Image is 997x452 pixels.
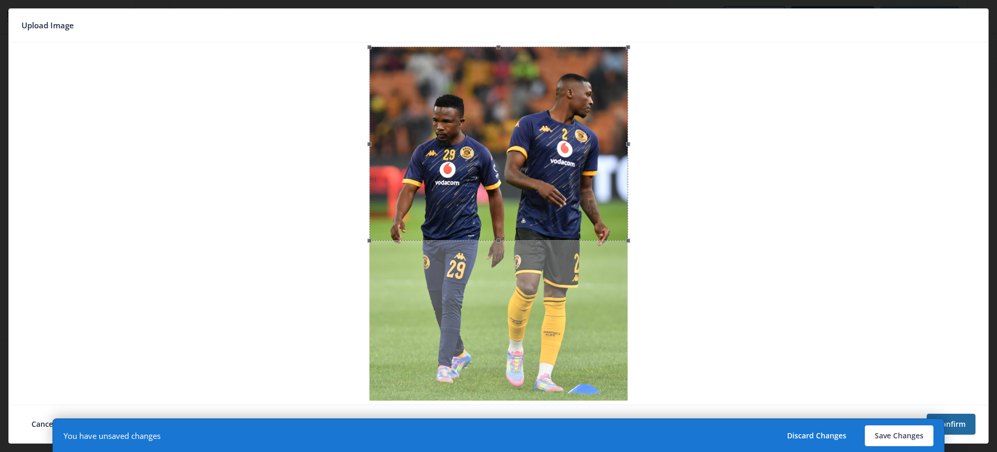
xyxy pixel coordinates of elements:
button: Confirm [927,414,975,435]
button: Discard Changes [777,425,856,446]
div: You have unsaved changes [63,431,161,441]
button: Save Changes [865,425,934,446]
button: Cancel [22,414,65,435]
span: Upload Image [22,17,74,34]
